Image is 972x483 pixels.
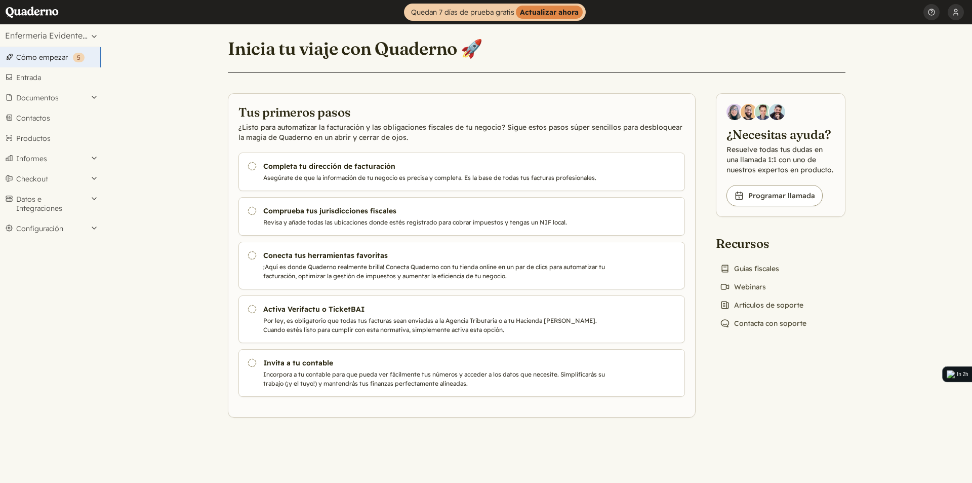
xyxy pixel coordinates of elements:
p: Asegúrate de que la información de tu negocio es precisa y completa. Es la base de todas tus fact... [263,173,609,182]
h3: Comprueba tus jurisdicciones fiscales [263,206,609,216]
a: Quedan 7 días de prueba gratisActualizar ahora [404,4,586,21]
a: Guías fiscales [716,262,783,276]
h2: ¿Necesitas ayuda? [726,126,835,142]
p: ¡Aquí es donde Quaderno realmente brilla! Conecta Quaderno con tu tienda online en un par de clic... [263,263,609,281]
h3: Activa Verifactu o TicketBAI [263,304,609,314]
p: Revisa y añade todas las ubicaciones donde estés registrado para cobrar impuestos y tengas un NIF... [263,218,609,227]
img: Javier Rubio, DevRel at Quaderno [769,104,785,120]
a: Activa Verifactu o TicketBAI Por ley, es obligatorio que todas tus facturas sean enviadas a la Ag... [238,295,685,343]
h2: Recursos [716,235,811,251]
a: Completa tu dirección de facturación Asegúrate de que la información de tu negocio es precisa y c... [238,153,685,191]
img: Diana Carrasco, Account Executive at Quaderno [726,104,743,120]
a: Comprueba tus jurisdicciones fiscales Revisa y añade todas las ubicaciones donde estés registrado... [238,197,685,236]
h3: Invita a tu contable [263,358,609,368]
a: Programar llamada [726,185,823,206]
a: Artículos de soporte [716,298,807,312]
span: 5 [77,54,80,61]
a: Contacta con soporte [716,316,811,330]
img: logo [947,370,955,379]
div: In 2h [957,370,968,379]
a: Webinars [716,280,770,294]
h2: Tus primeros pasos [238,104,685,120]
img: Jairo Fumero, Account Executive at Quaderno [741,104,757,120]
img: Ivo Oltmans, Business Developer at Quaderno [755,104,771,120]
strong: Actualizar ahora [516,6,583,19]
p: Por ley, es obligatorio que todas tus facturas sean enviadas a la Agencia Tributaria o a tu Hacie... [263,316,609,335]
h3: Completa tu dirección de facturación [263,161,609,171]
a: Invita a tu contable Incorpora a tu contable para que pueda ver fácilmente tus números y acceder ... [238,349,685,397]
h3: Conecta tus herramientas favoritas [263,250,609,261]
p: Incorpora a tu contable para que pueda ver fácilmente tus números y acceder a los datos que neces... [263,370,609,388]
h1: Inicia tu viaje con Quaderno 🚀 [228,38,482,60]
p: Resuelve todas tus dudas en una llamada 1:1 con uno de nuestros expertos en producto. [726,144,835,175]
p: ¿Listo para automatizar la facturación y las obligaciones fiscales de tu negocio? Sigue estos pas... [238,122,685,142]
a: Conecta tus herramientas favoritas ¡Aquí es donde Quaderno realmente brilla! Conecta Quaderno con... [238,242,685,289]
